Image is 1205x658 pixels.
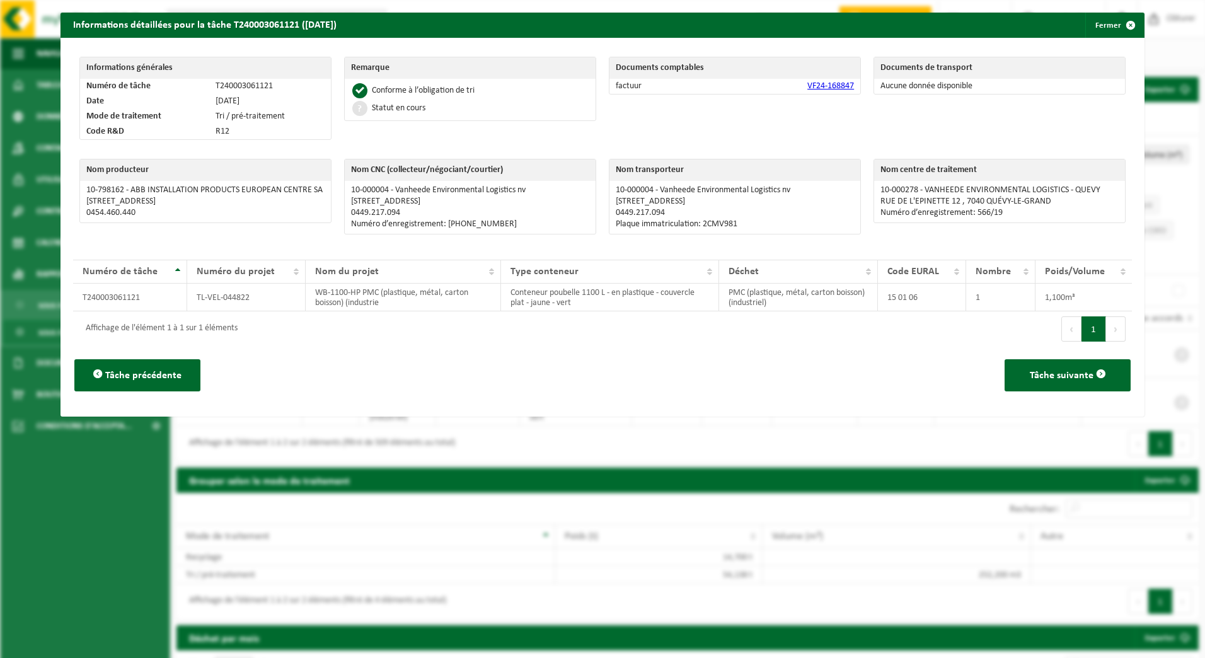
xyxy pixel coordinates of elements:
[74,359,200,391] button: Tâche précédente
[86,197,325,207] p: [STREET_ADDRESS]
[86,208,325,218] p: 0454.460.440
[209,124,330,139] td: R12
[345,57,596,79] th: Remarque
[351,197,589,207] p: [STREET_ADDRESS]
[1106,316,1126,342] button: Next
[315,267,379,277] span: Nom du projet
[887,267,939,277] span: Code EURAL
[209,94,330,109] td: [DATE]
[80,109,210,124] td: Mode de traitement
[80,94,210,109] td: Date
[874,57,1098,79] th: Documents de transport
[79,318,238,340] div: Affichage de l'élément 1 à 1 sur 1 éléments
[80,124,210,139] td: Code R&D
[1005,359,1131,391] button: Tâche suivante
[1045,267,1105,277] span: Poids/Volume
[1030,371,1093,381] span: Tâche suivante
[874,79,1125,94] td: Aucune donnée disponible
[80,57,331,79] th: Informations générales
[209,79,330,94] td: T240003061121
[976,267,1011,277] span: Nombre
[351,185,589,195] p: 10-000004 - Vanheede Environmental Logistics nv
[807,81,854,91] a: VF24-168847
[306,284,502,311] td: WB-1100-HP PMC (plastique, métal, carton boisson) (industrie
[510,267,579,277] span: Type conteneur
[609,57,860,79] th: Documents comptables
[880,197,1119,207] p: RUE DE L'EPINETTE 12 , 7040 QUÉVY-LE-GRAND
[729,267,759,277] span: Déchet
[880,208,1119,218] p: Numéro d’enregistrement: 566/19
[345,159,596,181] th: Nom CNC (collecteur/négociant/courtier)
[609,159,860,181] th: Nom transporteur
[1081,316,1106,342] button: 1
[501,284,719,311] td: Conteneur poubelle 1100 L - en plastique - couvercle plat - jaune - vert
[209,109,330,124] td: Tri / pré-traitement
[616,185,854,195] p: 10-000004 - Vanheede Environmental Logistics nv
[966,284,1035,311] td: 1
[874,159,1125,181] th: Nom centre de traitement
[880,185,1119,195] p: 10-000278 - VANHEEDE ENVIRONMENTAL LOGISTICS - QUEVY
[616,219,854,229] p: Plaque immatriculation: 2CMV981
[616,197,854,207] p: [STREET_ADDRESS]
[351,219,589,229] p: Numéro d’enregistrement: [PHONE_NUMBER]
[616,208,854,218] p: 0449.217.094
[1035,284,1132,311] td: 1,100m³
[372,86,475,95] div: Conforme à l’obligation de tri
[719,284,878,311] td: PMC (plastique, métal, carton boisson) (industriel)
[878,284,966,311] td: 15 01 06
[73,284,188,311] td: T240003061121
[372,104,425,113] div: Statut en cours
[86,185,325,195] p: 10-798162 - ABB INSTALLATION PRODUCTS EUROPEAN CENTRE SA
[80,159,331,181] th: Nom producteur
[61,13,349,37] h2: Informations détaillées pour la tâche T240003061121 ([DATE])
[1085,13,1143,38] button: Fermer
[83,267,158,277] span: Numéro de tâche
[197,267,275,277] span: Numéro du projet
[105,371,182,381] span: Tâche précédente
[1061,316,1081,342] button: Previous
[609,79,708,94] td: factuur
[351,208,589,218] p: 0449.217.094
[80,79,210,94] td: Numéro de tâche
[187,284,305,311] td: TL-VEL-044822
